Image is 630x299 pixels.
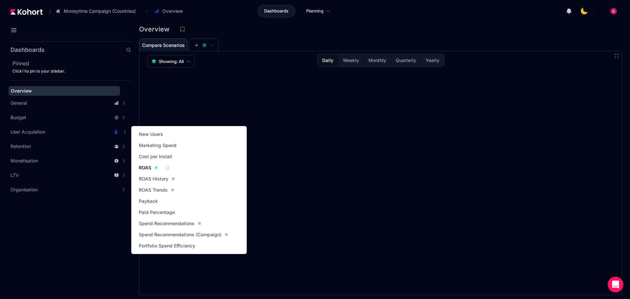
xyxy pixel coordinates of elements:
span: Dashboards [264,8,288,14]
span: General [10,100,27,106]
span: Weekly [343,57,359,64]
h2: Pinned [12,59,131,67]
span: ROAS Trends [139,187,168,193]
span: Moneytime Campaign (Countries) [64,8,136,14]
img: Kohort logo [10,9,43,15]
span: Compare Scenarios [142,43,185,48]
div: Click to pin to your sidebar. [12,69,131,74]
span: Monetisation [10,158,38,164]
a: ROAS Trends [137,185,176,195]
span: Cost per Install [139,153,172,160]
span: Overview [11,88,32,94]
span: Spend Recommendations (Campaign) [139,231,221,238]
div: Open Intercom Messenger [608,277,623,292]
a: Spend Recommendations (Campaign) [137,230,230,239]
span: Daily [322,57,333,64]
button: Showing: All [147,55,195,68]
a: Portfolio Spend Efficiency [137,241,197,250]
a: Payback [137,197,160,206]
span: Planning [306,8,324,14]
span: / [44,8,51,15]
span: Budget [10,114,26,121]
button: Daily [318,54,338,67]
span: Paid Percentage [139,209,175,216]
span: ROAS History [139,176,168,182]
span: Quarterly [396,57,416,64]
span: Spend Recommendations [139,220,195,227]
span: Showing: All [159,58,184,65]
a: Dashboards [258,5,295,17]
a: Cost per Install [137,152,174,161]
span: Marketing Spend [139,142,177,149]
a: Overview [9,86,120,96]
a: ROAS History [137,174,177,183]
span: Payback [139,198,158,204]
a: ROAS [137,163,160,172]
h2: Dashboards [10,47,45,53]
h3: Overview [139,26,174,32]
span: Retention [10,143,31,150]
a: Paid Percentage [137,208,177,217]
button: Fullscreen [614,53,619,58]
img: logo_MoneyTimeLogo_1_20250619094856634230.png [596,8,602,14]
button: Moneytime Campaign (Countries) [52,6,143,17]
button: Quarterly [391,54,421,67]
a: Planning [299,5,337,17]
span: User Acquisition [10,129,45,135]
a: Marketing Spend [137,141,178,150]
button: Yearly [421,54,444,67]
span: Organisation [10,186,38,193]
span: Overview [162,8,183,14]
a: Spend Recommendations [137,219,203,228]
a: New Users [137,130,165,139]
span: Yearly [426,57,439,64]
span: Monthly [368,57,386,64]
span: › [145,9,149,14]
button: Weekly [338,54,364,67]
span: ROAS [139,164,151,171]
span: LTV [10,172,19,179]
button: Monthly [364,54,391,67]
span: Portfolio Spend Efficiency [139,243,195,249]
button: Overview [151,6,190,17]
span: New Users [139,131,163,138]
